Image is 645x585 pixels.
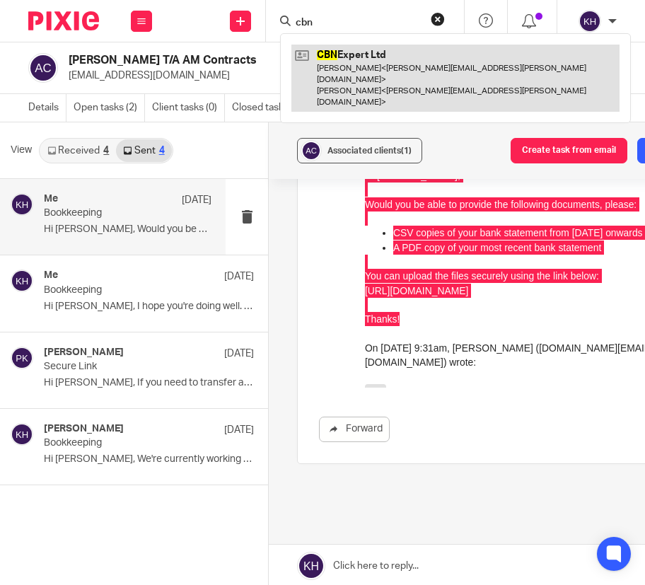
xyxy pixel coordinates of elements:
img: svg%3E [11,270,33,292]
p: CSV copies of your bank statement from [DATE] onwards [28,57,391,71]
a: Details [28,94,66,122]
h4: Me [44,270,58,282]
p: [EMAIL_ADDRESS][DOMAIN_NAME] [69,69,424,83]
p: Hi [PERSON_NAME], Would you be able to provide the... [44,224,211,236]
a: Closed tasks (0) [232,94,310,122]
h4: [PERSON_NAME] [44,347,124,359]
a: Client tasks (0) [152,94,225,122]
p: [DATE] [224,270,254,284]
img: svg%3E [579,10,601,33]
p: Bookkeeping [44,284,212,296]
p: Hi [PERSON_NAME], We're currently working on your... [44,453,254,465]
p: Bookkeeping [44,437,212,449]
h4: Me [44,193,58,205]
a: Open tasks (2) [74,94,145,122]
p: Hi [PERSON_NAME], I hope you're doing well. It... [44,301,254,313]
input: Search [294,17,422,30]
p: [DATE] [224,347,254,361]
p: A PDF copy of your most recent bank statement [28,72,391,86]
h4: [PERSON_NAME] [44,423,124,435]
img: svg%3E [11,423,33,446]
span: (1) [401,146,412,155]
p: Hi [PERSON_NAME], If you need to transfer any files... [44,377,254,389]
span: View [11,143,32,158]
button: Clear [431,12,445,26]
div: 4 [103,146,109,156]
h2: [PERSON_NAME] T/A AM Contracts [69,53,353,68]
button: Associated clients(1) [297,138,422,163]
p: [DATE] [182,193,211,207]
img: Pixie [28,11,99,30]
img: svg%3E [301,140,322,161]
p: Bookkeeping [44,207,178,219]
p: Secure Link [44,361,212,373]
img: svg%3E [11,347,33,369]
img: svg%3E [28,53,58,83]
a: Sent4 [116,139,171,162]
div: 4 [159,146,165,156]
p: [DATE] [224,423,254,437]
span: Associated clients [327,146,412,155]
img: svg%3E [11,193,33,216]
button: Create task from email [511,138,627,163]
a: Forward [319,417,390,442]
a: Received4 [40,139,116,162]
